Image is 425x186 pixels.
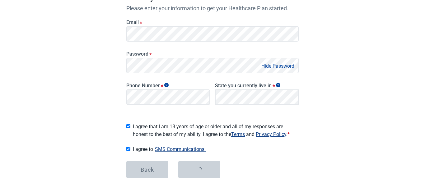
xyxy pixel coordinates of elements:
span: I agree to [133,145,299,153]
label: Phone Number [126,83,210,88]
span: Show tooltip [276,83,280,87]
label: Password [126,51,299,57]
span: loading [196,166,203,173]
button: Back [126,161,168,178]
a: Read our Privacy Policy [256,131,286,137]
button: Hide Password [259,62,296,70]
div: Back [141,166,154,173]
label: Email [126,19,299,25]
button: Show SMS communications details [153,145,208,153]
a: Read our Terms of Service [231,131,245,137]
label: State you currently live in [215,83,299,88]
span: Show tooltip [164,83,169,87]
p: Please enter your information to get your Healthcare Plan started. [126,4,299,12]
span: I agree that I am 18 years of age or older and all of my responses are honest to the best of my a... [133,123,299,138]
